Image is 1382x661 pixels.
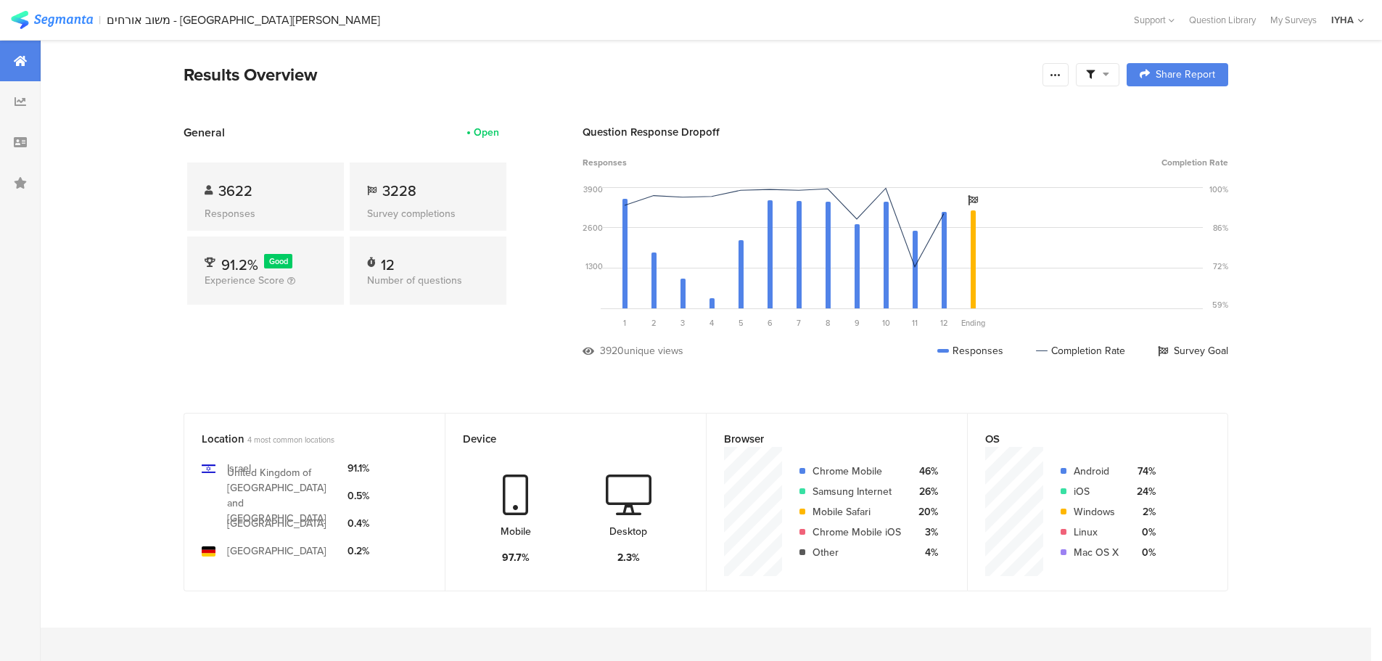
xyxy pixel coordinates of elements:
img: segmanta logo [11,11,93,29]
div: Mobile [501,524,531,539]
span: Good [269,255,288,267]
div: 0% [1130,545,1156,560]
div: 2.3% [617,550,640,565]
div: 4% [913,545,938,560]
div: 0.2% [347,543,369,559]
span: 91.2% [221,254,258,276]
span: Share Report [1156,70,1215,80]
div: unique views [624,343,683,358]
div: Survey Goal [1158,343,1228,358]
span: 5 [739,317,744,329]
div: iOS [1074,484,1119,499]
div: 3% [913,525,938,540]
span: 4 [709,317,714,329]
div: Ending [958,317,987,329]
div: Completion Rate [1036,343,1125,358]
span: 7 [797,317,801,329]
div: 26% [913,484,938,499]
div: 2600 [583,222,603,234]
span: Experience Score [205,273,284,288]
span: Number of questions [367,273,462,288]
div: Survey completions [367,206,489,221]
div: Device [463,431,665,447]
div: 91.1% [347,461,369,476]
i: Survey Goal [968,195,978,205]
span: 10 [882,317,890,329]
div: Question Response Dropoff [583,124,1228,140]
div: Mac OS X [1074,545,1119,560]
div: 46% [913,464,938,479]
div: Location [202,431,403,447]
div: 0.5% [347,488,369,504]
span: 3 [680,317,685,329]
span: 9 [855,317,860,329]
div: Android [1074,464,1119,479]
span: 2 [651,317,657,329]
div: 3920 [600,343,624,358]
div: 2% [1130,504,1156,520]
div: משוב אורחים - [GEOGRAPHIC_DATA][PERSON_NAME] [107,13,380,27]
a: My Surveys [1263,13,1324,27]
div: Windows [1074,504,1119,520]
a: Question Library [1182,13,1263,27]
div: 0% [1130,525,1156,540]
div: 59% [1212,299,1228,311]
div: 97.7% [502,550,530,565]
div: Samsung Internet [813,484,901,499]
div: 100% [1209,184,1228,195]
div: Browser [724,431,926,447]
div: 20% [913,504,938,520]
span: 8 [826,317,830,329]
div: Chrome Mobile [813,464,901,479]
span: 12 [940,317,948,329]
div: 74% [1130,464,1156,479]
div: 12 [381,254,395,268]
span: General [184,124,225,141]
span: 1 [623,317,626,329]
div: Desktop [609,524,647,539]
div: 72% [1213,260,1228,272]
div: Support [1134,9,1175,31]
div: [GEOGRAPHIC_DATA] [227,516,326,531]
span: 3622 [218,180,252,202]
div: Chrome Mobile iOS [813,525,901,540]
div: | [99,12,101,28]
div: Results Overview [184,62,1035,88]
div: OS [985,431,1186,447]
div: Responses [205,206,326,221]
div: Responses [937,343,1003,358]
div: IYHA [1331,13,1354,27]
div: Linux [1074,525,1119,540]
span: Completion Rate [1161,156,1228,169]
div: Other [813,545,901,560]
div: United Kingdom of [GEOGRAPHIC_DATA] and [GEOGRAPHIC_DATA] [227,465,336,526]
span: 6 [768,317,773,329]
span: Responses [583,156,627,169]
div: [GEOGRAPHIC_DATA] [227,543,326,559]
div: 86% [1213,222,1228,234]
span: 11 [912,317,918,329]
span: 3228 [382,180,416,202]
div: Open [474,125,499,140]
div: 1300 [585,260,603,272]
div: 3900 [583,184,603,195]
div: Israel [227,461,251,476]
span: 4 most common locations [247,434,334,446]
div: 0.4% [347,516,369,531]
div: Mobile Safari [813,504,901,520]
div: 24% [1130,484,1156,499]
